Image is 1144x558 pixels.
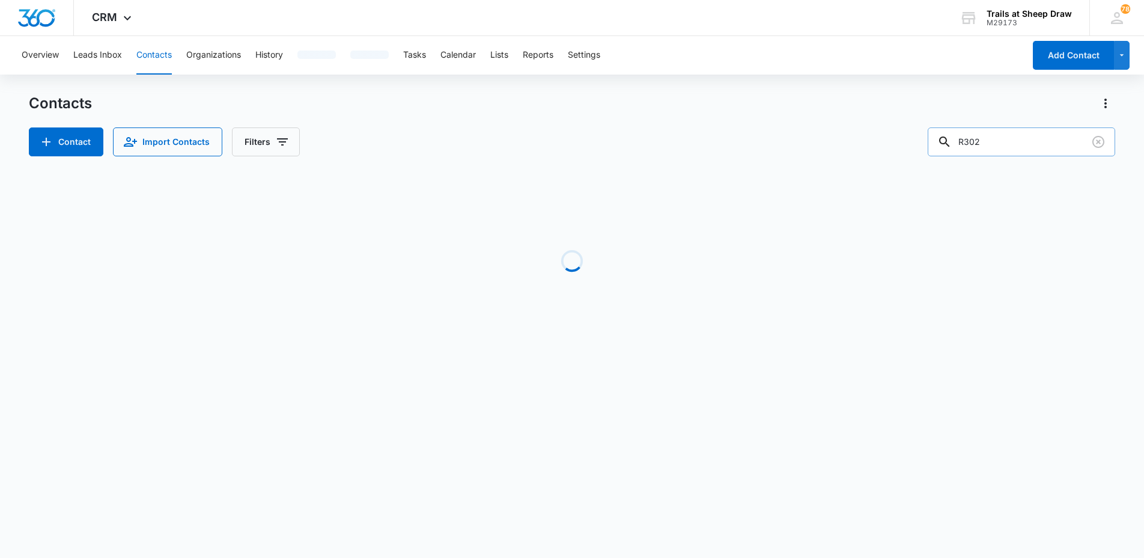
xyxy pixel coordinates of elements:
div: account name [987,9,1072,19]
button: Clear [1089,132,1108,152]
button: Reports [523,36,553,75]
button: Contacts [136,36,172,75]
button: History [255,36,283,75]
button: Lists [490,36,508,75]
input: Search Contacts [928,127,1115,156]
div: account id [987,19,1072,27]
button: Tasks [403,36,426,75]
button: Add Contact [1033,41,1114,70]
button: Add Contact [29,127,103,156]
span: 78 [1121,4,1130,14]
button: Filters [232,127,300,156]
button: Organizations [186,36,241,75]
button: Calendar [440,36,476,75]
h1: Contacts [29,94,92,112]
div: notifications count [1121,4,1130,14]
button: Leads Inbox [73,36,122,75]
button: Settings [568,36,600,75]
button: Overview [22,36,59,75]
button: Import Contacts [113,127,222,156]
button: Actions [1096,94,1115,113]
span: CRM [92,11,117,23]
